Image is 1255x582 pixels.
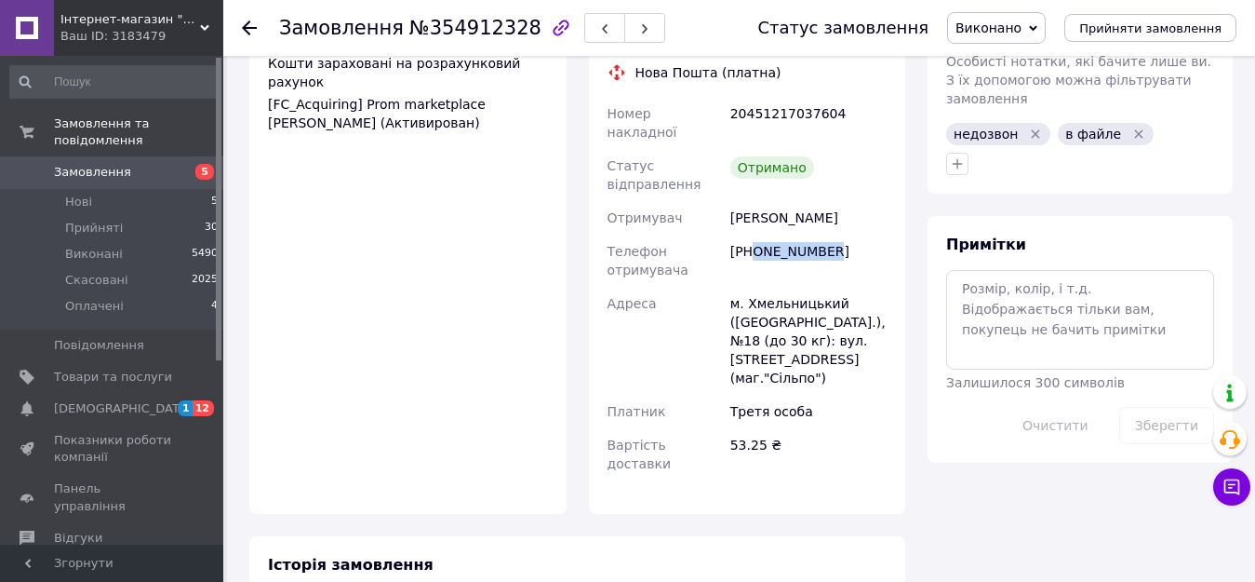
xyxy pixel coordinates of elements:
[54,480,172,514] span: Панель управління
[60,28,223,45] div: Ваш ID: 3183479
[268,54,548,132] div: Кошти зараховані на розрахунковий рахунок
[607,106,677,140] span: Номер накладної
[192,272,218,289] span: 2025
[54,530,102,547] span: Відгуки
[54,432,172,466] span: Показники роботи компанії
[65,272,128,289] span: Скасовані
[727,97,890,149] div: 20451217037604
[955,20,1021,35] span: Виконано
[946,236,1026,253] span: Примітки
[54,337,144,354] span: Повідомлення
[54,400,192,417] span: [DEMOGRAPHIC_DATA]
[946,54,1211,106] span: Особисті нотатки, які бачите лише ви. З їх допомогою можна фільтрувати замовлення
[1028,127,1043,142] svg: Видалити мітку
[1065,127,1121,142] span: в файле
[727,395,890,428] div: Третя особа
[1064,14,1236,42] button: Прийняти замовлення
[195,164,214,180] span: 5
[268,95,548,132] div: [FC_Acquiring] Prom marketplace [PERSON_NAME] (Активирован)
[607,210,683,225] span: Отримувач
[242,19,257,37] div: Повернутися назад
[607,438,671,471] span: Вартість доставки
[192,246,218,263] span: 5490
[268,556,434,574] span: Історія замовлення
[757,19,928,37] div: Статус замовлення
[211,298,218,315] span: 4
[409,17,541,39] span: №354912328
[954,127,1018,142] span: недозвон
[54,164,131,181] span: Замовлення
[607,244,688,277] span: Телефон отримувача
[178,400,193,416] span: 1
[607,404,666,419] span: Платник
[193,400,214,416] span: 12
[946,375,1125,390] span: Залишилося 300 символів
[65,194,92,210] span: Нові
[727,428,890,480] div: 53.25 ₴
[65,298,124,315] span: Оплачені
[727,235,890,287] div: [PHONE_NUMBER]
[730,156,814,179] div: Отримано
[9,65,220,99] input: Пошук
[205,220,218,237] span: 30
[211,194,218,210] span: 5
[1131,127,1146,142] svg: Видалити мітку
[60,11,200,28] span: Інтернет-магазин "Kvest"
[1213,468,1250,506] button: Чат з покупцем
[631,63,786,82] div: Нова Пошта (платна)
[607,158,701,192] span: Статус відправлення
[54,369,172,386] span: Товари та послуги
[607,296,657,311] span: Адреса
[65,246,123,263] span: Виконані
[54,115,223,149] span: Замовлення та повідомлення
[279,17,404,39] span: Замовлення
[727,201,890,235] div: [PERSON_NAME]
[65,220,123,237] span: Прийняті
[727,287,890,395] div: м. Хмельницький ([GEOGRAPHIC_DATA].), №18 (до 30 кг): вул. [STREET_ADDRESS] (маг."Сільпо")
[1079,21,1222,35] span: Прийняти замовлення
